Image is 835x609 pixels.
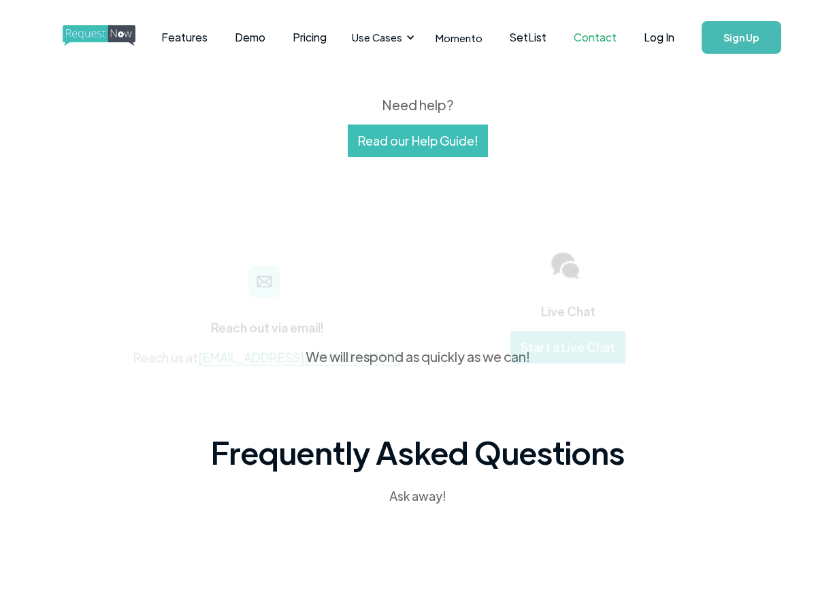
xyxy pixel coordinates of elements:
[211,431,625,472] h2: Frequently Asked Questions
[348,125,488,157] a: Read our Help Guide!
[540,302,595,321] h5: Live Chat
[510,331,625,364] a: Start a Live Chat
[211,318,324,338] h5: Reach out via email!
[422,18,496,58] a: Momento
[496,16,560,59] a: SetList
[63,24,114,51] a: home
[249,486,587,506] div: Ask away!
[98,95,738,115] div: Need help?
[148,16,221,59] a: Features
[279,16,340,59] a: Pricing
[133,348,402,368] div: Reach us at
[630,14,688,61] a: Log In
[702,21,781,54] a: Sign Up
[352,30,402,45] div: Use Cases
[63,25,161,47] img: requestnow logo
[560,16,630,59] a: Contact
[344,16,419,59] div: Use Cases
[198,350,402,366] a: [EMAIL_ADDRESS][DOMAIN_NAME]
[221,16,279,59] a: Demo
